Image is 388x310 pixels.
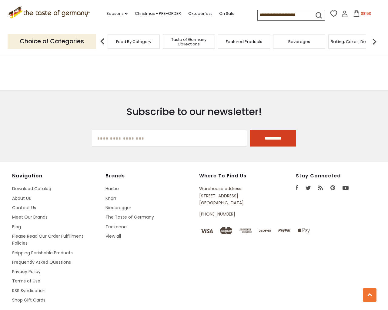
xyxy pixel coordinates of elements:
[12,250,73,256] a: Shipping Perishable Products
[226,39,262,44] a: Featured Products
[199,185,268,206] p: Warehouse address: [STREET_ADDRESS] [GEOGRAPHIC_DATA]
[199,173,268,179] h4: Where to find us
[296,173,376,179] h4: Stay Connected
[12,224,21,230] a: Blog
[12,214,48,220] a: Meet Our Brands
[361,11,371,16] span: $8150
[105,214,154,220] a: The Taste of Germany
[12,288,45,294] a: RSS Syndication
[12,173,99,179] h4: Navigation
[12,195,31,201] a: About Us
[12,297,45,303] a: Shop Gift Cards
[288,39,310,44] a: Beverages
[12,233,83,246] a: Please Read Our Order Fulfillment Policies
[8,34,96,49] p: Choice of Categories
[106,10,128,17] a: Seasons
[188,10,212,17] a: Oktoberfest
[349,10,375,19] button: $8150
[135,10,181,17] a: Christmas - PRE-ORDER
[12,205,36,211] a: Contact Us
[105,186,119,192] a: Haribo
[331,39,378,44] a: Baking, Cakes, Desserts
[12,259,71,265] a: Frequently Asked Questions
[165,37,213,46] a: Taste of Germany Collections
[105,195,116,201] a: Knorr
[199,211,268,218] p: [PHONE_NUMBER]
[96,35,109,48] img: previous arrow
[105,233,121,239] a: View all
[12,186,51,192] a: Download Catalog
[105,205,131,211] a: Niederegger
[368,35,380,48] img: next arrow
[105,173,193,179] h4: Brands
[219,10,235,17] a: On Sale
[12,278,40,284] a: Terms of Use
[105,224,127,230] a: Teekanne
[12,269,41,275] a: Privacy Policy
[92,106,296,118] h3: Subscribe to our newsletter!
[116,39,151,44] a: Food By Category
